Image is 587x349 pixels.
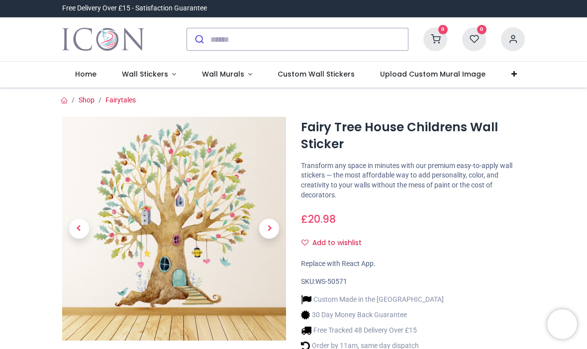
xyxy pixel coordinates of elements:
div: SKU: [301,277,525,287]
span: 20.98 [308,212,336,226]
div: Free Delivery Over £15 - Satisfaction Guarantee [62,3,207,13]
iframe: Customer reviews powered by Trustpilot [316,3,525,13]
i: Add to wishlist [301,239,308,246]
span: Wall Stickers [122,69,168,79]
span: Home [75,69,97,79]
span: WS-50571 [315,277,347,285]
span: Upload Custom Mural Image [380,69,486,79]
p: Transform any space in minutes with our premium easy-to-apply wall stickers — the most affordable... [301,161,525,200]
a: Wall Murals [189,62,265,87]
li: Custom Made in the [GEOGRAPHIC_DATA] [301,294,444,305]
span: Next [259,219,279,239]
span: Custom Wall Stickers [278,69,355,79]
a: 0 [462,35,486,43]
div: Replace with React App. [301,259,525,269]
sup: 0 [477,25,487,34]
span: £ [301,212,336,226]
iframe: Brevo live chat [547,309,577,339]
a: Wall Stickers [109,62,189,87]
li: Free Tracked 48 Delivery Over £15 [301,325,444,336]
a: Next [253,151,287,307]
h1: Fairy Tree House Childrens Wall Sticker [301,119,525,153]
span: Wall Murals [202,69,244,79]
img: Fairy Tree House Childrens Wall Sticker [62,117,286,341]
a: Fairytales [105,96,136,104]
button: Add to wishlistAdd to wishlist [301,235,370,252]
img: Icon Wall Stickers [62,25,144,53]
a: Logo of Icon Wall Stickers [62,25,144,53]
a: 0 [423,35,447,43]
button: Submit [187,28,210,50]
li: 30 Day Money Back Guarantee [301,310,444,320]
a: Previous [62,151,96,307]
a: Shop [79,96,95,104]
span: Previous [69,219,89,239]
sup: 0 [438,25,448,34]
